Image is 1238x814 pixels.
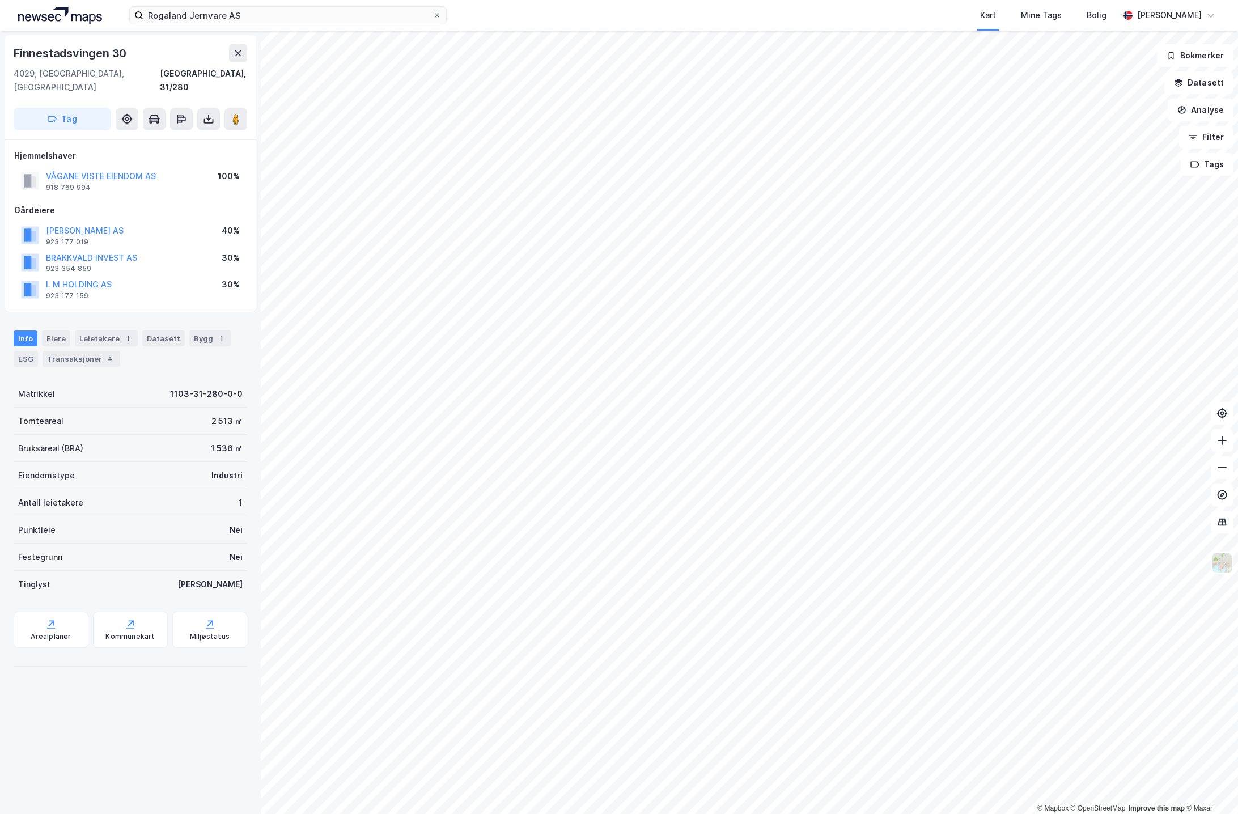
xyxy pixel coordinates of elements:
div: Arealplaner [31,632,71,641]
div: Tomteareal [18,414,63,428]
div: Bruksareal (BRA) [18,442,83,455]
div: Eiere [42,330,70,346]
div: Miljøstatus [190,632,230,641]
div: 923 354 859 [46,264,91,273]
div: 918 769 994 [46,183,91,192]
div: 1 536 ㎡ [211,442,243,455]
div: Punktleie [18,523,56,537]
button: Tag [14,108,111,130]
div: Info [14,330,37,346]
div: 1 [239,496,243,510]
div: Finnestadsvingen 30 [14,44,129,62]
div: 4029, [GEOGRAPHIC_DATA], [GEOGRAPHIC_DATA] [14,67,160,94]
div: 100% [218,169,240,183]
div: Transaksjoner [43,351,120,367]
button: Bokmerker [1157,44,1233,67]
iframe: Chat Widget [1181,760,1238,814]
a: Mapbox [1037,804,1069,812]
div: 2 513 ㎡ [211,414,243,428]
input: Søk på adresse, matrikkel, gårdeiere, leietakere eller personer [143,7,433,24]
div: Festegrunn [18,550,62,564]
div: 40% [222,224,240,238]
div: Bygg [189,330,231,346]
button: Datasett [1164,71,1233,94]
div: Bolig [1087,9,1106,22]
div: Kontrollprogram for chat [1181,760,1238,814]
div: Tinglyst [18,578,50,591]
div: Kommunekart [105,632,155,641]
div: Eiendomstype [18,469,75,482]
div: Matrikkel [18,387,55,401]
div: Nei [230,523,243,537]
div: 923 177 019 [46,238,88,247]
div: Kart [980,9,996,22]
div: Leietakere [75,330,138,346]
div: Antall leietakere [18,496,83,510]
a: Improve this map [1129,804,1185,812]
div: Gårdeiere [14,203,247,217]
div: 1 [122,333,133,344]
div: Mine Tags [1021,9,1062,22]
button: Analyse [1168,99,1233,121]
div: 1 [215,333,227,344]
div: 30% [222,251,240,265]
div: 30% [222,278,240,291]
a: OpenStreetMap [1071,804,1126,812]
img: logo.a4113a55bc3d86da70a041830d287a7e.svg [18,7,102,24]
div: 4 [104,353,116,364]
div: 923 177 159 [46,291,88,300]
div: Industri [211,469,243,482]
div: [PERSON_NAME] [177,578,243,591]
div: Datasett [142,330,185,346]
button: Filter [1179,126,1233,149]
div: Hjemmelshaver [14,149,247,163]
div: ESG [14,351,38,367]
img: Z [1211,552,1233,574]
div: 1103-31-280-0-0 [170,387,243,401]
div: Nei [230,550,243,564]
div: [GEOGRAPHIC_DATA], 31/280 [160,67,247,94]
div: [PERSON_NAME] [1137,9,1202,22]
button: Tags [1181,153,1233,176]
